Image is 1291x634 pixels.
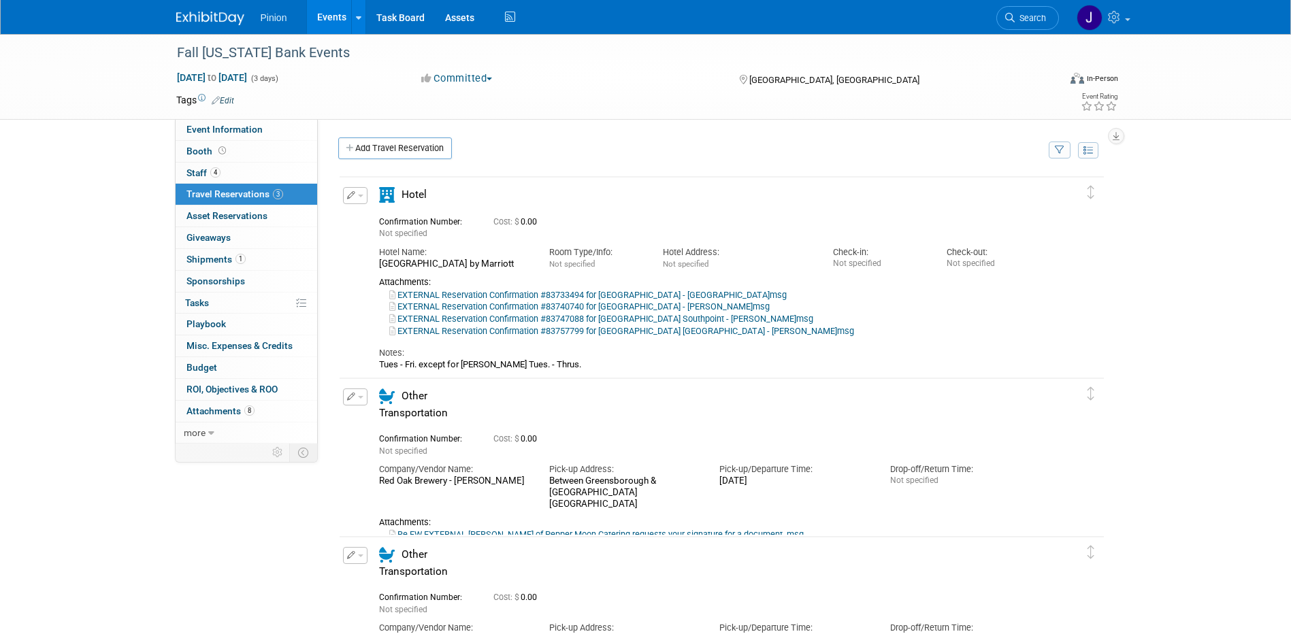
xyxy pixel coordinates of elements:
[289,444,317,461] td: Toggle Event Tabs
[273,189,283,199] span: 3
[549,475,699,510] div: Between Greensborough & [GEOGRAPHIC_DATA] [GEOGRAPHIC_DATA]
[186,318,226,329] span: Playbook
[719,622,869,634] div: Pick-up/Departure Time:
[176,293,317,314] a: Tasks
[235,254,246,264] span: 1
[176,271,317,292] a: Sponsorships
[549,259,595,269] span: Not specified
[749,75,919,85] span: [GEOGRAPHIC_DATA], [GEOGRAPHIC_DATA]
[176,314,317,335] a: Playbook
[389,529,804,539] a: Re FW EXTERNAL [PERSON_NAME] of Pepper Moon Catering requests your signature for a document..msg
[266,444,290,461] td: Personalize Event Tab Strip
[176,335,317,356] a: Misc. Expenses & Credits
[172,41,1039,65] div: Fall [US_STATE] Bank Events
[186,340,293,351] span: Misc. Expenses & Credits
[1081,93,1117,100] div: Event Rating
[186,167,220,178] span: Staff
[379,347,1041,359] div: Notes:
[186,188,283,199] span: Travel Reservations
[379,430,473,444] div: Confirmation Number:
[1086,73,1118,84] div: In-Person
[663,259,708,269] span: Not specified
[1088,546,1094,559] i: Click and drag to move item
[244,405,255,416] span: 8
[379,390,448,419] span: Other Transportation
[379,246,529,258] div: Hotel Name:
[890,622,1040,634] div: Drop-off/Return Time:
[186,146,229,156] span: Booth
[379,213,473,227] div: Confirmation Number:
[493,593,521,602] span: Cost: $
[176,379,317,400] a: ROI, Objectives & ROO
[493,434,542,444] span: 0.00
[493,434,521,444] span: Cost: $
[1088,186,1094,199] i: Click and drag to move item
[379,277,1041,288] div: Attachments:
[176,71,248,84] span: [DATE] [DATE]
[947,258,1040,269] div: Not specified
[186,384,278,395] span: ROI, Objectives & ROO
[1071,73,1084,84] img: Format-Inperson.png
[379,517,1041,528] div: Attachments:
[493,217,542,227] span: 0.00
[176,163,317,184] a: Staff4
[833,258,926,269] div: Not specified
[176,184,317,205] a: Travel Reservations3
[979,71,1119,91] div: Event Format
[416,71,497,86] button: Committed
[379,258,529,270] div: [GEOGRAPHIC_DATA] by Marriott
[185,297,209,308] span: Tasks
[379,622,529,634] div: Company/Vendor Name:
[493,593,542,602] span: 0.00
[186,362,217,373] span: Budget
[176,357,317,378] a: Budget
[389,290,787,300] a: EXTERNAL Reservation Confirmation #83733494 for [GEOGRAPHIC_DATA] - [GEOGRAPHIC_DATA]msg
[176,401,317,422] a: Attachments8
[186,276,245,286] span: Sponsorships
[379,548,448,578] span: Other Transportation
[379,359,1041,370] div: Tues - Fri. except for [PERSON_NAME] Tues. - Thrus.
[996,6,1059,30] a: Search
[176,249,317,270] a: Shipments1
[250,74,278,83] span: (3 days)
[379,475,529,487] div: Red Oak Brewery - [PERSON_NAME]
[663,246,813,258] div: Hotel Address:
[379,547,395,563] i: Other Transportation
[379,229,427,238] span: Not specified
[1077,5,1102,31] img: Jennifer Plumisto
[389,301,770,312] a: EXTERNAL Reservation Confirmation #83740740 for [GEOGRAPHIC_DATA] - [PERSON_NAME]msg
[719,475,869,487] div: [DATE]
[186,405,255,416] span: Attachments
[176,93,234,107] td: Tags
[338,137,452,159] a: Add Travel Reservation
[719,463,869,475] div: Pick-up/Departure Time:
[833,246,926,258] div: Check-in:
[947,246,1040,258] div: Check-out:
[186,210,267,221] span: Asset Reservations
[210,167,220,178] span: 4
[216,146,229,156] span: Booth not reserved yet
[176,227,317,248] a: Giveaways
[402,188,427,201] span: Hotel
[1088,387,1094,401] i: Click and drag to move item
[1015,13,1046,23] span: Search
[176,12,244,25] img: ExhibitDay
[493,217,521,227] span: Cost: $
[890,475,1040,486] div: Not specified
[186,254,246,265] span: Shipments
[206,72,218,83] span: to
[176,205,317,227] a: Asset Reservations
[186,124,263,135] span: Event Information
[379,446,427,456] span: Not specified
[379,588,473,603] div: Confirmation Number:
[379,187,395,203] i: Hotel
[176,141,317,162] a: Booth
[890,463,1040,475] div: Drop-off/Return Time:
[261,12,287,23] span: Pinion
[379,388,395,404] i: Other Transportation
[389,314,813,324] a: EXTERNAL Reservation Confirmation #83747088 for [GEOGRAPHIC_DATA] Southpoint - [PERSON_NAME]msg
[549,463,699,475] div: Pick-up Address:
[379,605,427,614] span: Not specified
[176,119,317,140] a: Event Information
[549,246,642,258] div: Room Type/Info:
